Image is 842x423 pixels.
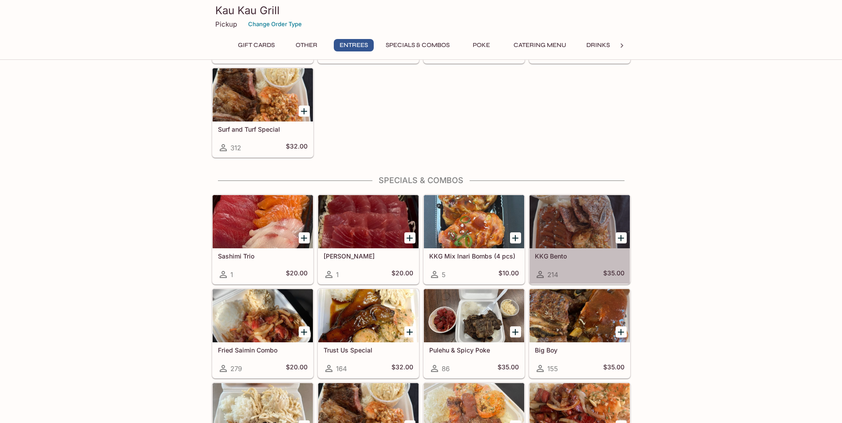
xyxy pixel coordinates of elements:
[213,195,313,248] div: Sashimi Trio
[578,39,618,51] button: Drinks
[424,195,524,248] div: KKG Mix Inari Bombs (4 pcs)
[404,232,415,243] button: Add Ahi Sashimi
[212,289,313,378] a: Fried Saimin Combo279$20.00
[529,195,630,284] a: KKG Bento214$35.00
[213,68,313,121] div: Surf and Turf Special
[218,252,308,260] h5: Sashimi Trio
[336,364,347,373] span: 164
[498,269,519,280] h5: $10.00
[509,39,571,51] button: Catering Menu
[429,252,519,260] h5: KKG Mix Inari Bombs (4 pcs)
[535,252,625,260] h5: KKG Bento
[318,195,419,248] div: Ahi Sashimi
[510,326,521,337] button: Add Pulehu & Spicy Poke
[616,326,627,337] button: Add Big Boy
[218,125,308,133] h5: Surf and Turf Special
[603,363,625,374] h5: $35.00
[318,195,419,284] a: [PERSON_NAME]1$20.00
[423,289,525,378] a: Pulehu & Spicy Poke86$35.00
[404,326,415,337] button: Add Trust Us Special
[442,270,446,279] span: 5
[299,106,310,117] button: Add Surf and Turf Special
[287,39,327,51] button: Other
[391,363,413,374] h5: $32.00
[318,289,419,342] div: Trust Us Special
[498,363,519,374] h5: $35.00
[423,195,525,284] a: KKG Mix Inari Bombs (4 pcs)5$10.00
[218,346,308,354] h5: Fried Saimin Combo
[535,346,625,354] h5: Big Boy
[324,252,413,260] h5: [PERSON_NAME]
[616,232,627,243] button: Add KKG Bento
[424,289,524,342] div: Pulehu & Spicy Poke
[510,232,521,243] button: Add KKG Mix Inari Bombs (4 pcs)
[286,363,308,374] h5: $20.00
[299,232,310,243] button: Add Sashimi Trio
[244,17,306,31] button: Change Order Type
[391,269,413,280] h5: $20.00
[429,346,519,354] h5: Pulehu & Spicy Poke
[212,68,313,157] a: Surf and Turf Special312$32.00
[230,270,233,279] span: 1
[286,142,308,153] h5: $32.00
[215,20,237,28] p: Pickup
[381,39,455,51] button: Specials & Combos
[213,289,313,342] div: Fried Saimin Combo
[318,289,419,378] a: Trust Us Special164$32.00
[215,4,627,17] h3: Kau Kau Grill
[547,364,558,373] span: 155
[230,364,242,373] span: 279
[299,326,310,337] button: Add Fried Saimin Combo
[324,346,413,354] h5: Trust Us Special
[233,39,280,51] button: Gift Cards
[442,364,450,373] span: 86
[212,176,631,185] h4: Specials & Combos
[547,270,558,279] span: 214
[529,289,630,378] a: Big Boy155$35.00
[530,195,630,248] div: KKG Bento
[462,39,502,51] button: Poke
[334,39,374,51] button: Entrees
[230,144,241,152] span: 312
[530,289,630,342] div: Big Boy
[603,269,625,280] h5: $35.00
[212,195,313,284] a: Sashimi Trio1$20.00
[336,270,339,279] span: 1
[286,269,308,280] h5: $20.00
